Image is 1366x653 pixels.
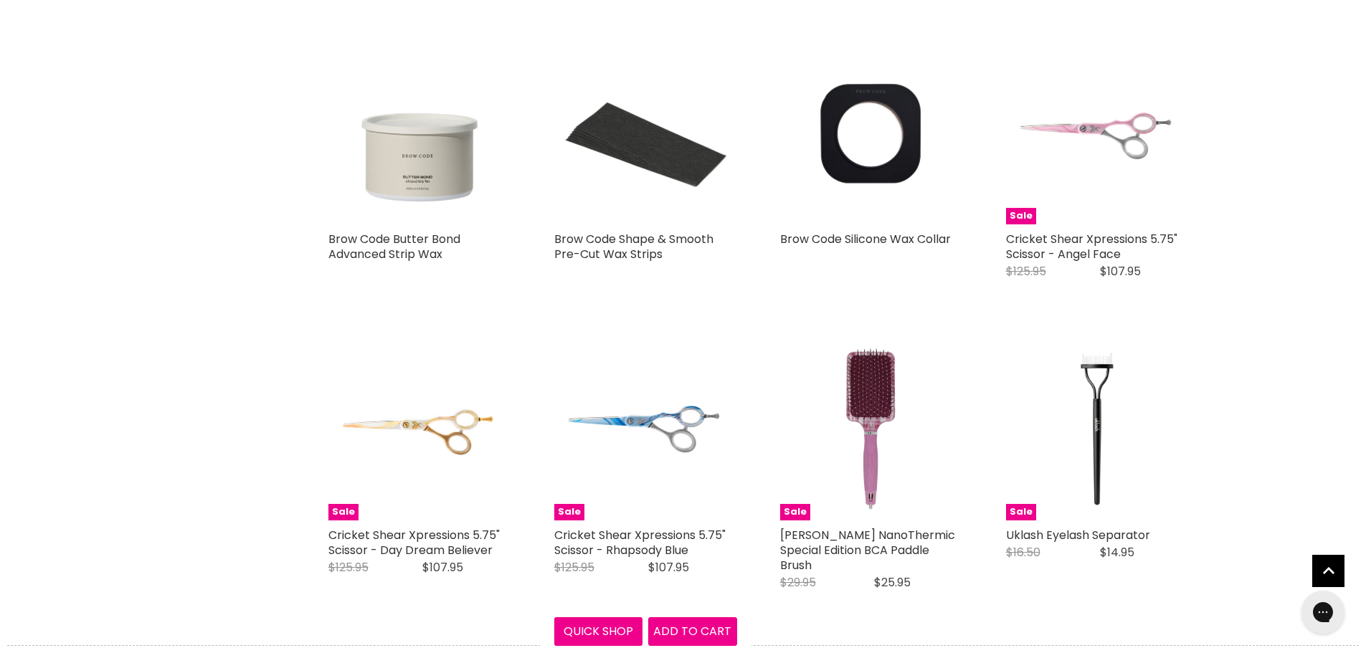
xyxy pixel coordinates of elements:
[1100,544,1134,561] span: $14.95
[780,574,816,591] span: $29.95
[780,338,963,520] img: Olivia Garden NanoThermic Special Edition BCA Paddle Brush
[648,559,689,576] span: $107.95
[874,574,911,591] span: $25.95
[1294,586,1352,639] iframe: Gorgias live chat messenger
[1006,544,1040,561] span: $16.50
[328,340,511,518] img: Cricket Shear Xpressions 5.75" Scissor - Day Dream Believer
[1006,208,1036,224] span: Sale
[780,338,963,520] a: Olivia Garden NanoThermic Special Edition BCA Paddle Brush Sale
[1100,263,1141,280] span: $107.95
[780,42,963,224] img: Brow Code Silicone Wax Collar
[653,623,731,639] span: Add to cart
[554,617,643,646] button: Quick shop
[780,504,810,520] span: Sale
[554,338,737,520] a: Cricket Shear Xpressions 5.75" Scissor - Rhapsody Blue Cricket Shear Xpressions 5.75" Scissor - R...
[328,42,511,224] img: Brow Code Butter Bond Advanced Strip Wax
[780,527,955,573] a: [PERSON_NAME] NanoThermic Special Edition BCA Paddle Brush
[1006,338,1189,520] a: Uklash Eyelash Separator Sale
[328,42,511,224] a: Brow Code Butter Bond Advanced Strip Wax Brow Code Butter Bond Advanced Strip Wax
[1006,42,1189,224] a: Cricket Shear Xpressions 5.75" Scissor - Angel Face Cricket Shear Xpressions 5.75" Scissor - Ange...
[328,504,359,520] span: Sale
[554,559,594,576] span: $125.95
[554,231,713,262] a: Brow Code Shape & Smooth Pre-Cut Wax Strips
[554,527,726,558] a: Cricket Shear Xpressions 5.75" Scissor - Rhapsody Blue
[554,340,737,518] img: Cricket Shear Xpressions 5.75" Scissor - Rhapsody Blue
[1029,338,1165,520] img: Uklash Eyelash Separator
[1006,231,1177,262] a: Cricket Shear Xpressions 5.75" Scissor - Angel Face
[328,338,511,520] a: Cricket Shear Xpressions 5.75" Scissor - Day Dream Believer Cricket Shear Xpressions 5.75" Scisso...
[780,231,951,247] a: Brow Code Silicone Wax Collar
[422,559,463,576] span: $107.95
[554,504,584,520] span: Sale
[554,42,737,224] img: Brow Code Shape & Smooth Pre-Cut Wax Strips
[1006,263,1046,280] span: $125.95
[648,617,737,646] button: Add to cart
[1006,527,1150,543] a: Uklash Eyelash Separator
[1006,504,1036,520] span: Sale
[328,559,369,576] span: $125.95
[1006,44,1189,222] img: Cricket Shear Xpressions 5.75" Scissor - Angel Face
[328,527,500,558] a: Cricket Shear Xpressions 5.75" Scissor - Day Dream Believer
[554,42,737,224] a: Brow Code Shape & Smooth Pre-Cut Wax Strips Brow Code Shape & Smooth Pre-Cut Wax Strips
[328,231,460,262] a: Brow Code Butter Bond Advanced Strip Wax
